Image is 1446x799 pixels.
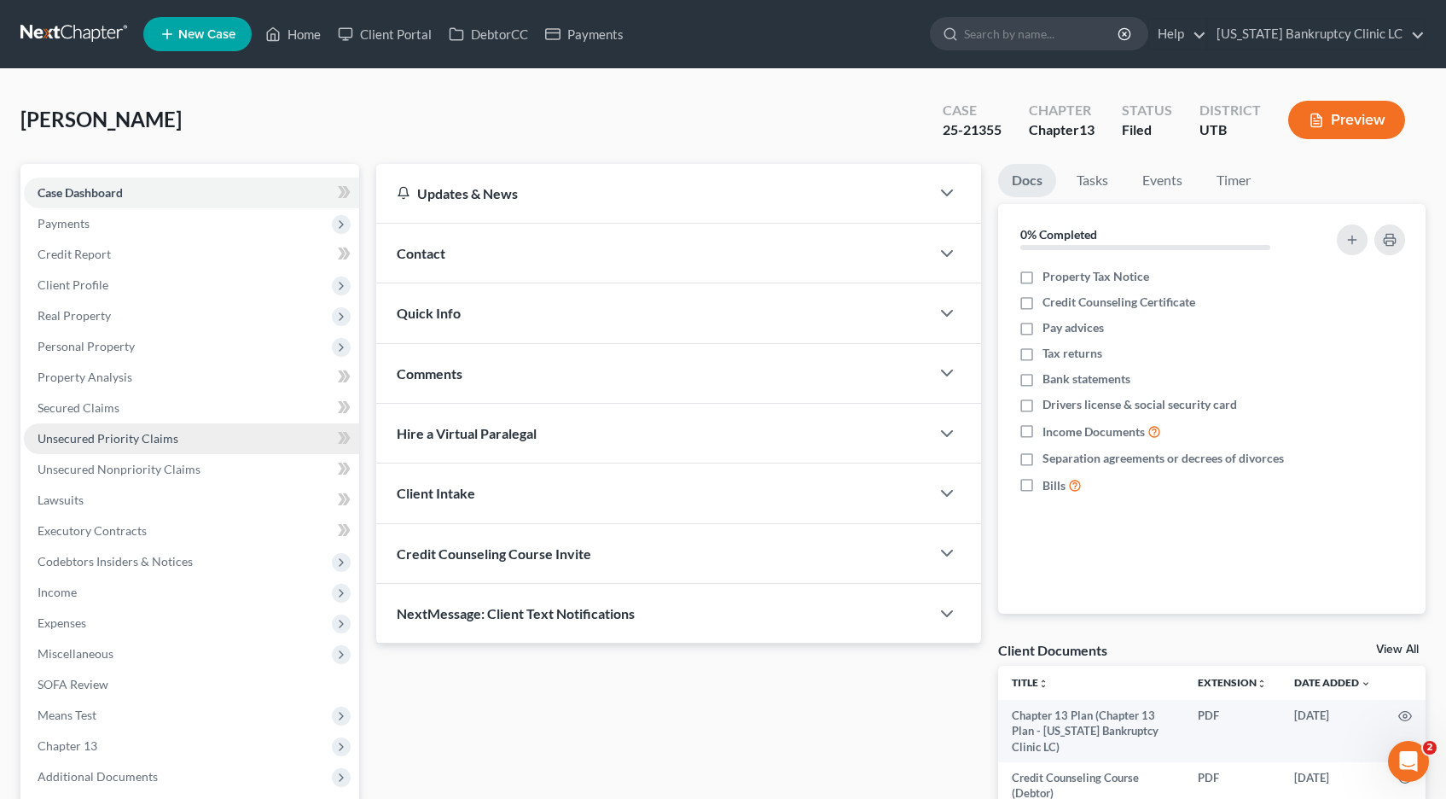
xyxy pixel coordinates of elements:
a: Case Dashboard [24,178,359,208]
span: Property Analysis [38,370,132,384]
span: Bank statements [1042,370,1130,388]
div: UTB [1199,120,1261,140]
a: View All [1376,644,1419,656]
span: Bills [1042,477,1066,494]
i: expand_more [1361,679,1371,689]
span: Tax returns [1042,345,1102,362]
div: 25-21355 [943,120,1002,140]
span: Chapter 13 [38,738,97,753]
span: Property Tax Notice [1042,268,1149,285]
span: Means Test [38,708,96,722]
span: [PERSON_NAME] [20,107,182,131]
a: Home [257,19,329,50]
div: Updates & News [397,184,909,202]
a: Payments [537,19,632,50]
a: Date Added expand_more [1294,676,1371,689]
span: Real Property [38,308,111,323]
span: Hire a Virtual Paralegal [397,425,537,441]
span: Drivers license & social security card [1042,396,1237,413]
span: Separation agreements or decrees of divorces [1042,450,1284,467]
iframe: Intercom live chat [1388,741,1429,782]
span: Contact [397,245,445,261]
a: Secured Claims [24,393,359,423]
td: PDF [1184,700,1280,762]
a: Events [1129,164,1196,197]
a: Extensionunfold_more [1198,676,1267,689]
span: Income Documents [1042,423,1145,440]
a: DebtorCC [440,19,537,50]
div: Client Documents [998,641,1107,659]
span: SOFA Review [38,677,108,691]
i: unfold_more [1038,679,1048,689]
span: Additional Documents [38,769,158,784]
span: 13 [1079,121,1095,137]
span: Lawsuits [38,493,84,507]
strong: 0% Completed [1020,227,1097,242]
div: Chapter [1029,101,1095,120]
span: NextMessage: Client Text Notifications [397,605,635,621]
a: Lawsuits [24,485,359,516]
div: Filed [1122,120,1172,140]
span: Unsecured Priority Claims [38,431,178,446]
a: [US_STATE] Bankruptcy Clinic LC [1208,19,1425,50]
span: Expenses [38,615,86,630]
a: Client Portal [329,19,440,50]
span: Payments [38,216,90,230]
span: Pay advices [1042,319,1104,336]
a: Tasks [1063,164,1122,197]
span: Personal Property [38,339,135,353]
a: Unsecured Nonpriority Claims [24,454,359,485]
a: Executory Contracts [24,516,359,546]
span: Comments [397,365,462,382]
span: Credit Counseling Certificate [1042,294,1195,311]
a: Titleunfold_more [1012,676,1048,689]
span: Quick Info [397,305,461,321]
i: unfold_more [1257,679,1267,689]
a: Help [1149,19,1206,50]
span: Secured Claims [38,400,119,415]
a: Credit Report [24,239,359,270]
span: Codebtors Insiders & Notices [38,554,193,569]
a: Property Analysis [24,362,359,393]
a: Docs [998,164,1056,197]
span: Credit Report [38,247,111,261]
div: Status [1122,101,1172,120]
span: Unsecured Nonpriority Claims [38,462,200,476]
a: Timer [1203,164,1264,197]
span: Income [38,585,77,599]
div: Case [943,101,1002,120]
span: Client Intake [397,485,475,501]
div: District [1199,101,1261,120]
button: Preview [1288,101,1405,139]
span: Credit Counseling Course Invite [397,545,591,562]
span: Client Profile [38,277,108,292]
input: Search by name... [964,18,1120,50]
span: New Case [178,28,235,41]
a: Unsecured Priority Claims [24,423,359,454]
div: Chapter [1029,120,1095,140]
span: Miscellaneous [38,646,113,661]
a: SOFA Review [24,669,359,700]
span: Case Dashboard [38,185,123,200]
td: [DATE] [1280,700,1385,762]
span: 2 [1423,741,1437,755]
span: Executory Contracts [38,523,147,538]
td: Chapter 13 Plan (Chapter 13 Plan - [US_STATE] Bankruptcy Clinic LC) [998,700,1184,762]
